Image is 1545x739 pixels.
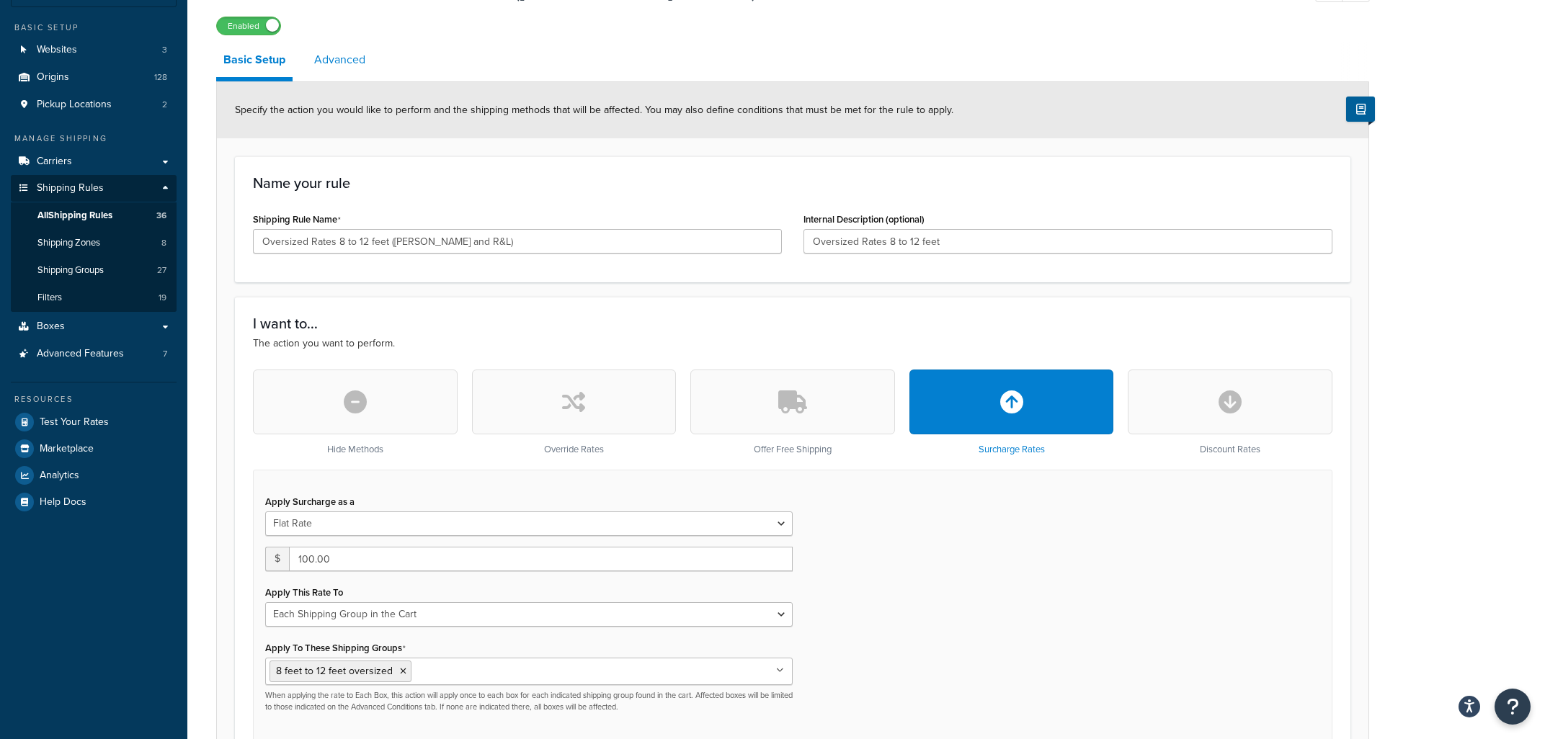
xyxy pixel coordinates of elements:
span: Boxes [37,321,65,333]
a: Help Docs [11,489,177,515]
li: Pickup Locations [11,91,177,118]
span: $ [265,547,289,571]
li: Filters [11,285,177,311]
a: Carriers [11,148,177,175]
span: Shipping Zones [37,237,100,249]
a: Origins128 [11,64,177,91]
h3: I want to... [253,315,1332,331]
a: Advanced [307,42,373,77]
span: 27 [157,264,166,277]
a: Shipping Zones8 [11,230,177,256]
li: Origins [11,64,177,91]
a: Boxes [11,313,177,340]
p: When applying the rate to Each Box, this action will apply once to each box for each indicated sh... [265,690,793,712]
li: Shipping Groups [11,257,177,284]
div: Discount Rates [1128,369,1332,455]
span: Marketplace [40,443,94,455]
div: Basic Setup [11,22,177,34]
span: 36 [156,210,166,222]
span: Origins [37,71,69,84]
span: 128 [154,71,167,84]
span: Help Docs [40,496,86,509]
span: Test Your Rates [40,416,109,429]
span: Specify the action you would like to perform and the shipping methods that will be affected. You ... [235,102,953,117]
a: Shipping Rules [11,175,177,202]
span: 8 feet to 12 feet oversized [276,663,393,678]
div: Surcharge Rates [909,369,1114,455]
li: Shipping Rules [11,175,177,312]
span: Analytics [40,470,79,482]
label: Apply To These Shipping Groups [265,642,406,654]
a: Pickup Locations2 [11,91,177,118]
span: 3 [162,44,167,56]
div: Hide Methods [253,369,458,455]
label: Apply Surcharge as a [265,496,355,507]
button: Open Resource Center [1495,689,1531,725]
div: Override Rates [472,369,677,455]
button: Show Help Docs [1346,97,1375,122]
li: Advanced Features [11,341,177,367]
span: 19 [159,292,166,304]
a: Websites3 [11,37,177,63]
a: Test Your Rates [11,409,177,435]
a: Shipping Groups27 [11,257,177,284]
span: 7 [163,348,167,360]
span: All Shipping Rules [37,210,112,222]
p: The action you want to perform. [253,336,1332,351]
a: Basic Setup [216,42,293,81]
span: Shipping Rules [37,182,104,194]
li: Websites [11,37,177,63]
a: Analytics [11,462,177,488]
span: Advanced Features [37,348,124,360]
div: Offer Free Shipping [690,369,895,455]
span: 2 [162,99,167,111]
h3: Name your rule [253,175,1332,191]
a: Marketplace [11,436,177,462]
a: Advanced Features7 [11,341,177,367]
span: Carriers [37,156,72,168]
div: Manage Shipping [11,133,177,145]
span: Websites [37,44,77,56]
a: AllShipping Rules36 [11,202,177,229]
span: Shipping Groups [37,264,104,277]
span: Filters [37,292,62,304]
span: 8 [161,237,166,249]
span: Pickup Locations [37,99,112,111]
label: Shipping Rule Name [253,214,341,225]
label: Enabled [217,17,280,35]
li: Shipping Zones [11,230,177,256]
a: Filters19 [11,285,177,311]
div: Resources [11,393,177,406]
label: Internal Description (optional) [803,214,925,225]
label: Apply This Rate To [265,587,343,598]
